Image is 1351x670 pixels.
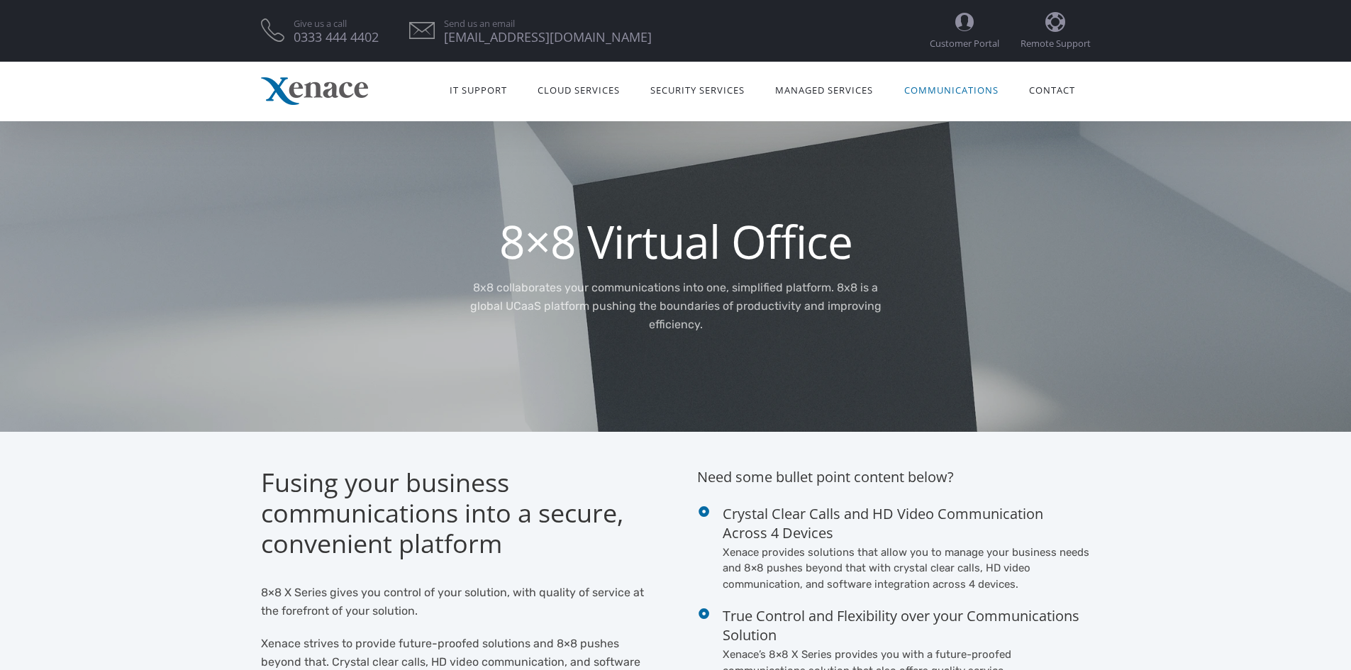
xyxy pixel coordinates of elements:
[261,77,368,105] img: Xenace
[434,67,522,111] a: IT Support
[889,67,1013,111] a: Communications
[468,219,883,264] h1: 8×8 Virtual Office
[261,586,644,618] span: 8×8 X Series gives you control of your solution, with quality of service at the forefront of your...
[723,606,1091,644] h4: True Control and Flexibility over your Communications Solution
[294,19,379,42] a: Give us a call 0333 444 4402
[444,19,652,42] a: Send us an email [EMAIL_ADDRESS][DOMAIN_NAME]
[294,19,379,28] span: Give us a call
[723,545,1091,593] p: Xenace provides solutions that allow you to manage your business needs and 8×8 pushes beyond that...
[294,33,379,42] span: 0333 444 4402
[760,67,889,111] a: Managed Services
[697,467,1091,504] h4: Need some bullet point content below?
[468,279,883,334] p: 8x8 collaborates your communications into one, simplified platform. 8x8 is a global UCaaS platfor...
[723,504,1091,542] h4: Crystal Clear Calls and HD Video Communication Across 4 Devices
[444,33,652,42] span: [EMAIL_ADDRESS][DOMAIN_NAME]
[522,67,635,111] a: Cloud Services
[261,467,655,559] h2: Fusing your business communications into a secure, convenient platform
[444,19,652,28] span: Send us an email
[1013,67,1090,111] a: Contact
[635,67,760,111] a: Security Services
